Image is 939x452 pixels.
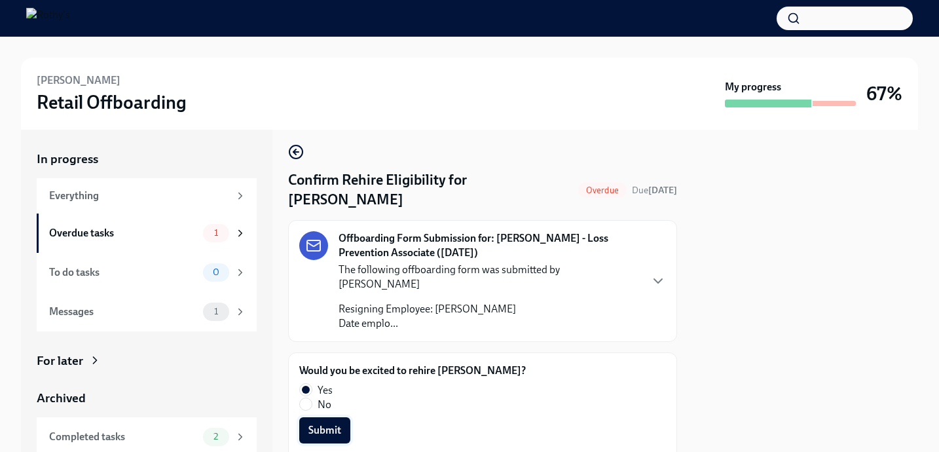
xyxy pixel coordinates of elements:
a: For later [37,352,257,369]
span: No [318,398,331,412]
span: Submit [308,424,341,437]
h3: 67% [866,82,902,105]
div: Messages [49,305,198,319]
a: Everything [37,178,257,214]
button: Submit [299,417,350,443]
div: Overdue tasks [49,226,198,240]
p: The following offboarding form was submitted by [PERSON_NAME] [339,263,640,292]
span: 1 [206,228,226,238]
span: Due [632,185,677,196]
span: 2 [206,432,226,442]
a: To do tasks0 [37,253,257,292]
span: 0 [205,267,227,277]
div: To do tasks [49,265,198,280]
strong: Offboarding Form Submission for: [PERSON_NAME] - Loss Prevention Associate ([DATE]) [339,231,640,260]
strong: [DATE] [648,185,677,196]
strong: My progress [725,80,781,94]
a: Archived [37,390,257,407]
a: Messages1 [37,292,257,331]
h6: [PERSON_NAME] [37,73,120,88]
span: August 8th, 2025 12:00 [632,184,677,197]
div: Completed tasks [49,430,198,444]
div: Everything [49,189,229,203]
span: Yes [318,383,333,398]
a: In progress [37,151,257,168]
span: 1 [206,307,226,316]
label: Would you be excited to rehire [PERSON_NAME]? [299,364,526,378]
a: Overdue tasks1 [37,214,257,253]
span: Overdue [578,185,627,195]
h4: Confirm Rehire Eligibility for [PERSON_NAME] [288,170,573,210]
p: Resigning Employee: [PERSON_NAME] Date emplo... [339,302,640,331]
img: Rothy's [26,8,70,29]
div: For later [37,352,83,369]
h3: Retail Offboarding [37,90,187,114]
